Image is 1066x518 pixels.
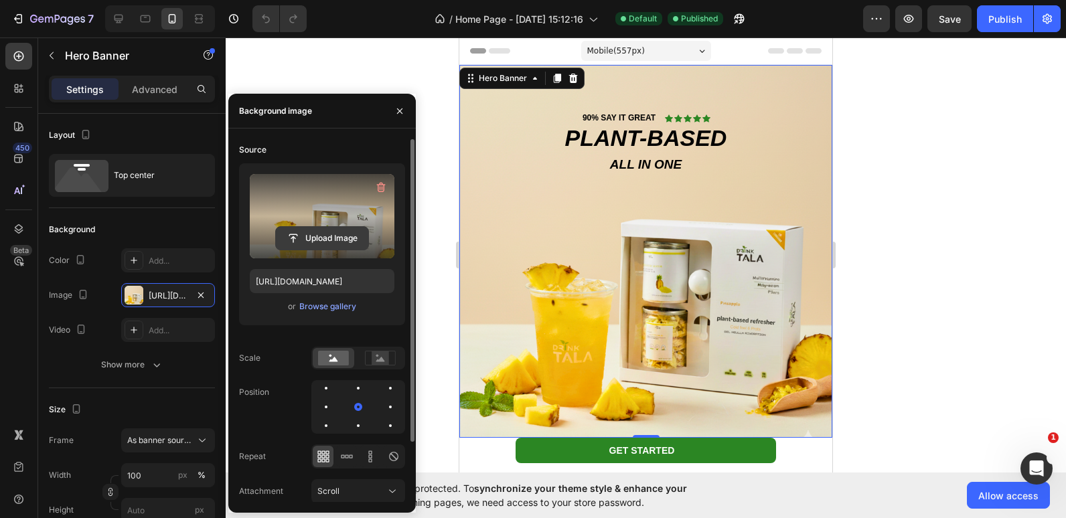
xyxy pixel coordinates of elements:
[967,482,1050,509] button: Allow access
[88,11,94,27] p: 7
[198,469,206,481] div: %
[239,352,260,364] div: Scale
[239,144,266,156] div: Source
[49,469,71,481] label: Width
[65,48,179,64] p: Hero Banner
[49,401,84,419] div: Size
[299,300,356,313] div: Browse gallery
[978,489,1039,503] span: Allow access
[239,450,266,462] div: Repeat
[49,434,74,446] label: Frame
[311,479,405,503] button: Scroll
[66,82,104,96] p: Settings
[239,105,312,117] div: Background image
[49,224,95,236] div: Background
[101,358,163,371] div: Show more
[10,245,32,256] div: Beta
[49,353,215,377] button: Show more
[49,252,88,270] div: Color
[939,13,961,25] span: Save
[1020,452,1053,485] iframe: Intercom live chat
[149,325,212,337] div: Add...
[5,5,100,32] button: 7
[977,5,1033,32] button: Publish
[49,126,94,145] div: Layout
[178,469,187,481] div: px
[988,12,1022,26] div: Publish
[629,13,657,25] span: Default
[681,13,718,25] span: Published
[121,428,215,452] button: As banner source
[127,434,193,446] span: As banner source
[49,504,74,516] label: Height
[449,12,453,26] span: /
[49,286,91,305] div: Image
[1048,432,1059,443] span: 1
[459,37,832,472] iframe: Design area
[239,485,283,497] div: Attachment
[250,269,394,293] input: https://example.com/image.jpg
[132,82,177,96] p: Advanced
[252,5,307,32] div: Undo/Redo
[194,467,210,483] button: px
[317,486,339,496] span: Scroll
[121,463,215,487] input: px%
[239,386,269,398] div: Position
[311,483,687,508] span: synchronize your theme style & enhance your experience
[455,12,583,26] span: Home Page - [DATE] 15:12:16
[275,226,369,250] button: Upload Image
[13,143,32,153] div: 450
[299,300,357,313] button: Browse gallery
[288,298,296,315] span: or
[195,505,204,515] span: px
[927,5,972,32] button: Save
[149,290,187,302] div: [URL][DOMAIN_NAME]
[175,467,191,483] button: %
[149,255,212,267] div: Add...
[114,160,196,191] div: Top center
[311,481,739,509] span: Your page is password protected. To when designing pages, we need access to your store password.
[49,321,89,339] div: Video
